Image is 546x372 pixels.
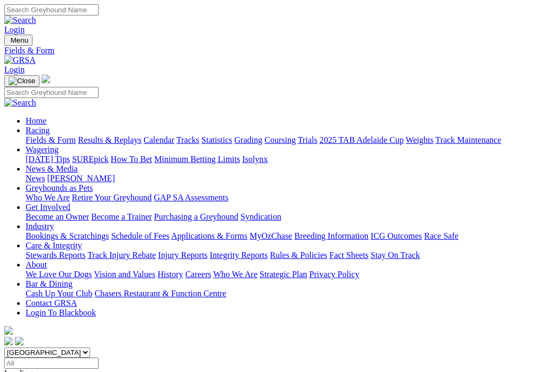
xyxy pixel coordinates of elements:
button: Toggle navigation [4,35,33,46]
a: Privacy Policy [309,270,359,279]
img: GRSA [4,55,36,65]
a: Statistics [202,135,232,144]
a: Vision and Values [94,270,155,279]
a: ICG Outcomes [371,231,422,240]
a: Cash Up Your Club [26,289,92,298]
a: We Love Our Dogs [26,270,92,279]
div: About [26,270,542,279]
a: Results & Replays [78,135,141,144]
img: logo-grsa-white.png [4,326,13,335]
a: About [26,260,47,269]
div: Industry [26,231,542,241]
a: Grading [235,135,262,144]
a: Purchasing a Greyhound [154,212,238,221]
img: twitter.svg [15,337,23,345]
a: Injury Reports [158,250,207,260]
a: GAP SA Assessments [154,193,229,202]
div: Bar & Dining [26,289,542,298]
a: Care & Integrity [26,241,82,250]
a: Who We Are [26,193,70,202]
a: Calendar [143,135,174,144]
img: Search [4,15,36,25]
a: Bar & Dining [26,279,73,288]
a: Applications & Forms [171,231,247,240]
a: [DATE] Tips [26,155,70,164]
a: Become a Trainer [91,212,152,221]
a: Tracks [176,135,199,144]
a: History [157,270,183,279]
a: Schedule of Fees [111,231,169,240]
a: [PERSON_NAME] [47,174,115,183]
div: News & Media [26,174,542,183]
a: Who We Are [213,270,258,279]
a: Stewards Reports [26,250,85,260]
a: Minimum Betting Limits [154,155,240,164]
a: Stay On Track [371,250,420,260]
span: Menu [11,36,28,44]
a: News [26,174,45,183]
div: Racing [26,135,542,145]
a: Rules & Policies [270,250,327,260]
img: facebook.svg [4,337,13,345]
div: Care & Integrity [26,250,542,260]
a: Race Safe [424,231,458,240]
img: logo-grsa-white.png [42,75,50,83]
a: Fact Sheets [330,250,368,260]
a: Greyhounds as Pets [26,183,93,192]
a: Home [26,116,46,125]
a: Trials [298,135,317,144]
a: SUREpick [72,155,108,164]
a: Contact GRSA [26,298,77,308]
div: Greyhounds as Pets [26,193,542,203]
button: Toggle navigation [4,75,39,87]
a: News & Media [26,164,78,173]
a: Chasers Restaurant & Function Centre [94,289,226,298]
div: Get Involved [26,212,542,222]
a: Careers [185,270,211,279]
a: Login To Blackbook [26,308,96,317]
a: Bookings & Scratchings [26,231,109,240]
a: Login [4,25,25,34]
a: Fields & Form [26,135,76,144]
img: Close [9,77,35,85]
a: Get Involved [26,203,70,212]
a: Weights [406,135,433,144]
a: Isolynx [242,155,268,164]
input: Select date [4,358,99,369]
a: Racing [26,126,50,135]
a: Industry [26,222,54,231]
a: Track Maintenance [436,135,501,144]
img: Search [4,98,36,108]
a: Track Injury Rebate [87,250,156,260]
a: Coursing [264,135,296,144]
a: Fields & Form [4,46,542,55]
a: Strategic Plan [260,270,307,279]
a: Breeding Information [294,231,368,240]
a: MyOzChase [250,231,292,240]
input: Search [4,4,99,15]
a: Wagering [26,145,59,154]
a: Become an Owner [26,212,89,221]
a: 2025 TAB Adelaide Cup [319,135,404,144]
a: Integrity Reports [210,250,268,260]
a: Login [4,65,25,74]
div: Wagering [26,155,542,164]
input: Search [4,87,99,98]
a: How To Bet [111,155,152,164]
a: Syndication [240,212,281,221]
a: Retire Your Greyhound [72,193,152,202]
